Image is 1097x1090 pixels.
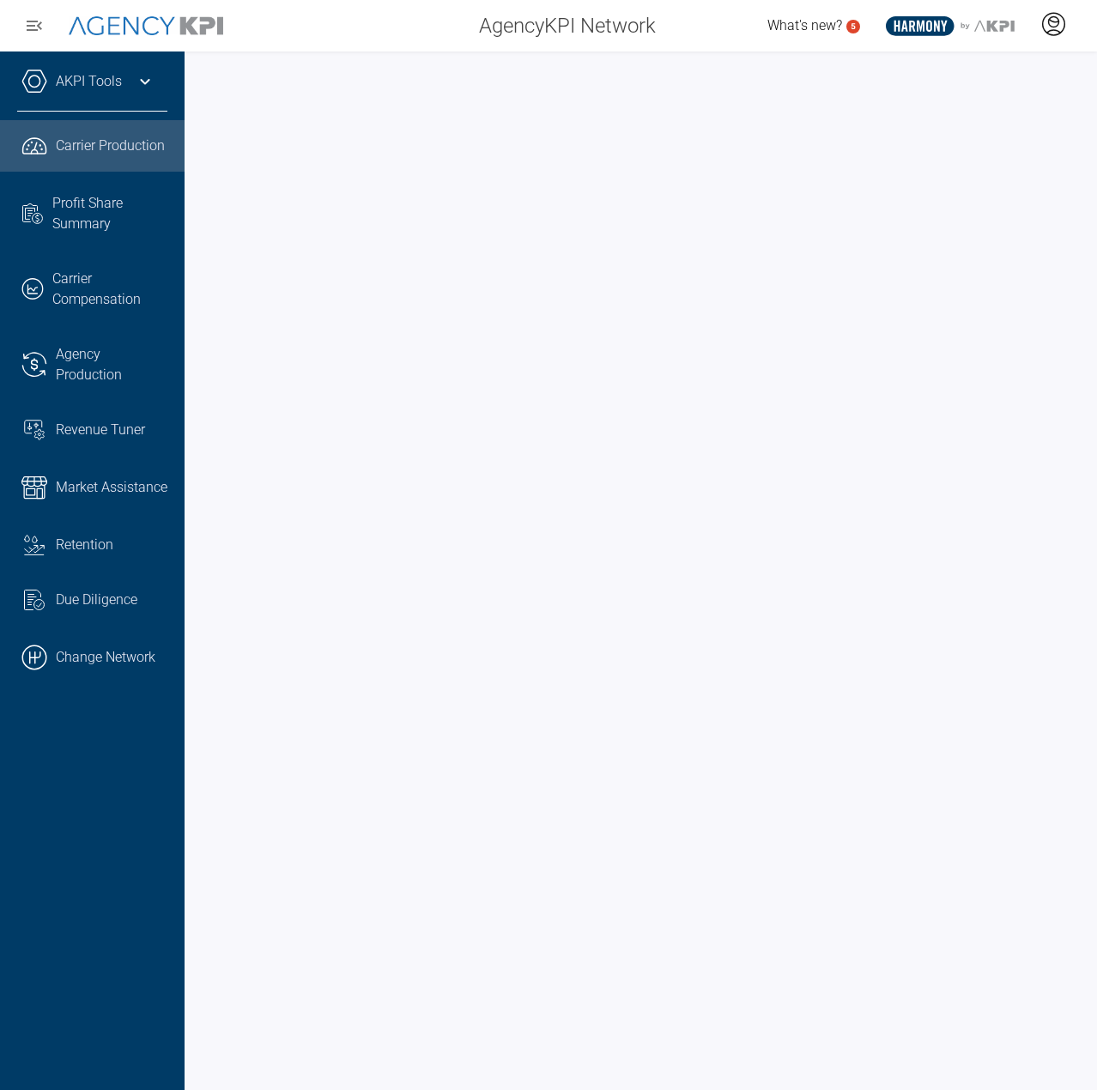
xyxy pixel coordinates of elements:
a: 5 [846,20,860,33]
img: AgencyKPI [69,16,223,36]
span: Profit Share Summary [52,193,167,234]
span: Carrier Production [56,136,165,156]
text: 5 [851,21,856,31]
span: Revenue Tuner [56,420,145,440]
span: What's new? [767,17,842,33]
div: Retention [56,535,167,555]
span: AgencyKPI Network [479,10,656,41]
span: Market Assistance [56,477,167,498]
span: Carrier Compensation [52,269,167,310]
a: AKPI Tools [56,71,122,92]
span: Due Diligence [56,590,137,610]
